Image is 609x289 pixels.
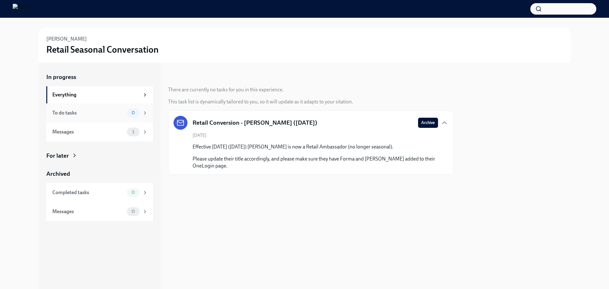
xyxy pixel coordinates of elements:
[168,73,198,81] div: In progress
[46,183,153,202] a: Completed tasks0
[168,98,353,105] div: This task list is dynamically tailored to you, so it will update as it adapts to your sitation.
[46,152,153,160] a: For later
[421,120,435,126] span: Archive
[13,4,34,14] img: Rothy's
[46,152,69,160] div: For later
[46,202,153,221] a: Messages0
[46,122,153,141] a: Messages1
[46,36,87,43] h6: [PERSON_NAME]
[128,110,139,115] span: 0
[46,170,153,178] a: Archived
[52,128,124,135] div: Messages
[52,208,124,215] div: Messages
[46,44,159,55] h3: Retail Seasonal Conversation
[168,86,284,93] div: There are currently no tasks for you in this experience.
[193,119,317,127] h5: Retail Conversion - [PERSON_NAME] ([DATE])
[193,132,206,138] span: [DATE]
[52,189,124,196] div: Completed tasks
[128,209,139,214] span: 0
[418,118,438,128] button: Archive
[52,91,140,98] div: Everything
[193,143,438,150] p: Effective [DATE] ([DATE]) [PERSON_NAME] is now a Retail Ambassador (no longer seasonal).
[128,190,139,195] span: 0
[46,103,153,122] a: To do tasks0
[46,86,153,103] a: Everything
[46,73,153,81] a: In progress
[193,155,438,169] p: Please update their title accordingly, and please make sure they have Forma and [PERSON_NAME] add...
[128,129,138,134] span: 1
[52,109,124,116] div: To do tasks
